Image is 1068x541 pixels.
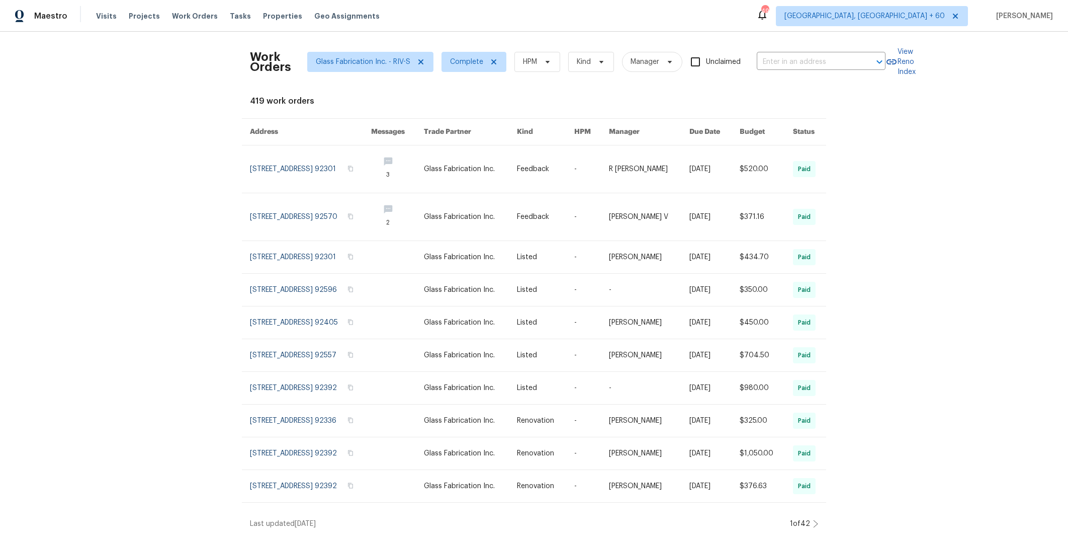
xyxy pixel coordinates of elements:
[172,11,218,21] span: Work Orders
[601,119,681,145] th: Manager
[566,437,601,470] td: -
[242,119,363,145] th: Address
[416,306,509,339] td: Glass Fabrication Inc.
[363,119,416,145] th: Messages
[509,145,566,193] td: Feedback
[416,339,509,372] td: Glass Fabrication Inc.
[509,193,566,241] td: Feedback
[784,11,945,21] span: [GEOGRAPHIC_DATA], [GEOGRAPHIC_DATA] + 60
[346,164,355,173] button: Copy Address
[566,241,601,274] td: -
[761,6,768,16] div: 496
[416,119,509,145] th: Trade Partner
[509,241,566,274] td: Listed
[872,55,886,69] button: Open
[416,405,509,437] td: Glass Fabrication Inc.
[601,274,681,306] td: -
[509,437,566,470] td: Renovation
[250,96,818,106] div: 419 work orders
[732,119,785,145] th: Budget
[577,57,591,67] span: Kind
[314,11,380,21] span: Geo Assignments
[566,145,601,193] td: -
[601,241,681,274] td: [PERSON_NAME]
[346,383,355,392] button: Copy Address
[416,193,509,241] td: Glass Fabrication Inc.
[230,13,251,20] span: Tasks
[706,57,741,67] span: Unclaimed
[601,405,681,437] td: [PERSON_NAME]
[509,306,566,339] td: Listed
[566,274,601,306] td: -
[250,52,291,72] h2: Work Orders
[416,372,509,405] td: Glass Fabrication Inc.
[566,470,601,503] td: -
[601,306,681,339] td: [PERSON_NAME]
[346,350,355,359] button: Copy Address
[250,519,787,529] div: Last updated
[601,193,681,241] td: [PERSON_NAME] V
[295,520,316,527] span: [DATE]
[601,145,681,193] td: R [PERSON_NAME]
[316,57,410,67] span: Glass Fabrication Inc. - RIV-S
[450,57,483,67] span: Complete
[885,47,916,77] a: View Reno Index
[346,252,355,261] button: Copy Address
[785,119,826,145] th: Status
[416,437,509,470] td: Glass Fabrication Inc.
[509,405,566,437] td: Renovation
[992,11,1053,21] span: [PERSON_NAME]
[416,145,509,193] td: Glass Fabrication Inc.
[346,448,355,457] button: Copy Address
[566,119,601,145] th: HPM
[509,372,566,405] td: Listed
[416,241,509,274] td: Glass Fabrication Inc.
[566,405,601,437] td: -
[566,193,601,241] td: -
[601,339,681,372] td: [PERSON_NAME]
[631,57,659,67] span: Manager
[601,372,681,405] td: -
[346,318,355,327] button: Copy Address
[346,481,355,490] button: Copy Address
[790,519,810,529] div: 1 of 42
[601,437,681,470] td: [PERSON_NAME]
[601,470,681,503] td: [PERSON_NAME]
[566,306,601,339] td: -
[509,119,566,145] th: Kind
[346,212,355,221] button: Copy Address
[416,274,509,306] td: Glass Fabrication Inc.
[34,11,67,21] span: Maestro
[346,285,355,294] button: Copy Address
[509,339,566,372] td: Listed
[566,339,601,372] td: -
[346,416,355,425] button: Copy Address
[757,54,857,70] input: Enter in an address
[509,470,566,503] td: Renovation
[129,11,160,21] span: Projects
[523,57,537,67] span: HPM
[566,372,601,405] td: -
[416,470,509,503] td: Glass Fabrication Inc.
[96,11,117,21] span: Visits
[509,274,566,306] td: Listed
[681,119,731,145] th: Due Date
[263,11,302,21] span: Properties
